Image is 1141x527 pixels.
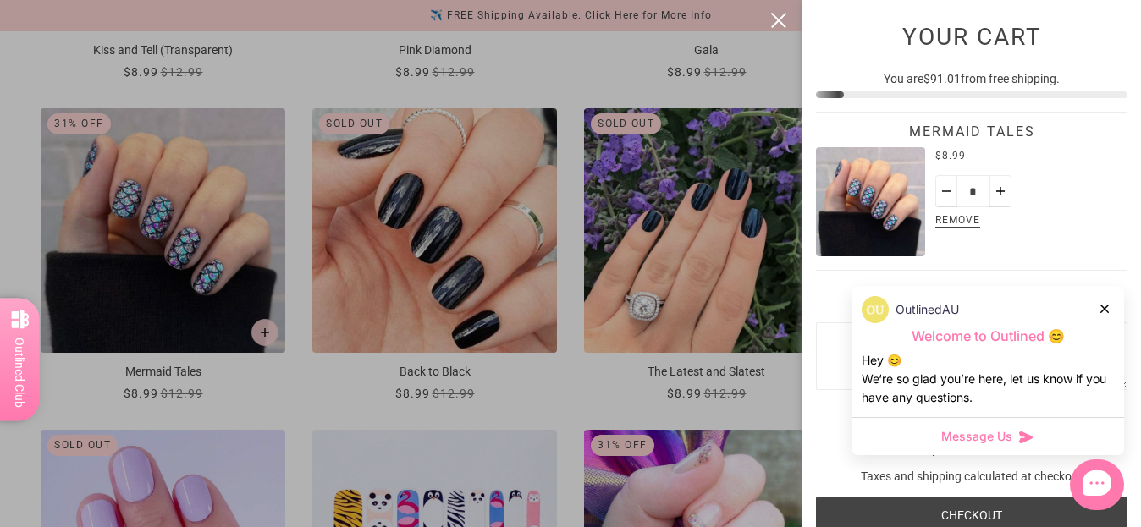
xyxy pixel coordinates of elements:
[816,22,1127,51] h2: Your Cart
[816,468,1127,499] div: Taxes and shipping calculated at checkout
[989,175,1011,207] button: Plus
[935,150,966,162] span: $8.99
[769,10,789,30] button: close
[816,70,1127,95] div: You are from free shipping.
[862,351,1114,407] div: Hey 😊 We‘re so glad you’re here, let us know if you have any questions.
[862,327,1114,345] p: Welcome to Outlined 😊
[816,420,1127,442] div: Total
[935,175,957,207] button: Minus
[862,296,889,323] img: data:image/png;base64,iVBORw0KGgoAAAANSUhEUgAAACQAAAAkCAYAAADhAJiYAAAAAXNSR0IArs4c6QAAAXhJREFUWEd...
[816,298,1127,322] label: Leave a note with your order
[941,428,1012,445] span: Message Us
[923,72,961,85] span: $91.01
[909,124,1035,140] a: Mermaid Tales
[816,147,925,256] a: Mermaid Tales
[816,147,925,256] img: Mermaid Tales-Adult Nail Wraps-Outlined
[896,300,959,319] p: OutlinedAU
[932,211,984,231] span: Remove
